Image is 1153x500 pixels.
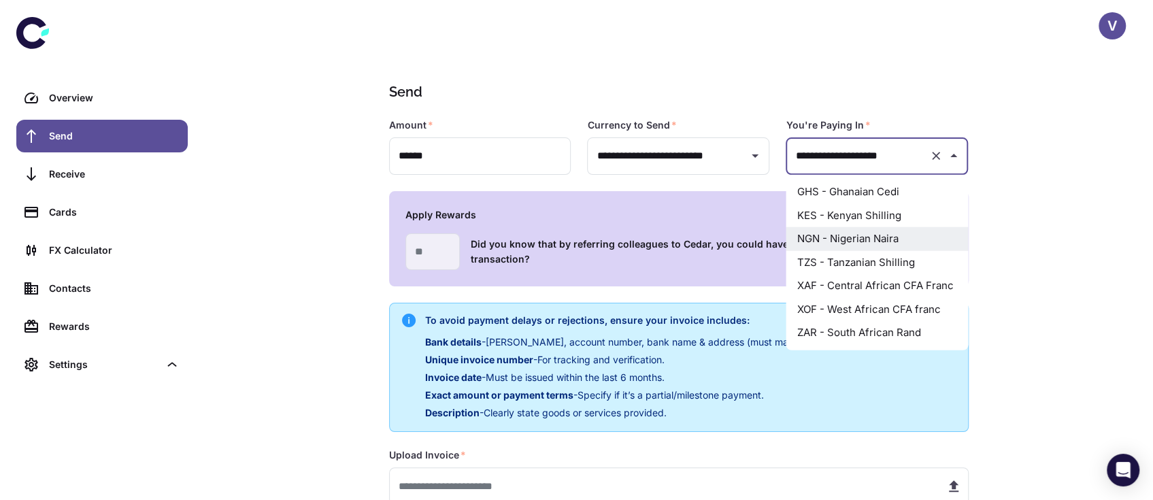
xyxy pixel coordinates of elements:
[49,357,159,372] div: Settings
[425,354,533,365] span: Unique invoice number
[786,180,968,204] li: GHS - Ghanaian Cedi
[1107,454,1139,486] div: Open Intercom Messenger
[49,129,180,144] div: Send
[587,118,676,132] label: Currency to Send
[16,234,188,267] a: FX Calculator
[389,82,963,102] h1: Send
[16,120,188,152] a: Send
[16,82,188,114] a: Overview
[16,196,188,229] a: Cards
[389,118,433,132] label: Amount
[49,167,180,182] div: Receive
[405,207,952,222] h6: Apply Rewards
[926,146,946,165] button: Clear
[1099,12,1126,39] button: V
[425,336,482,348] span: Bank details
[425,352,893,367] p: - For tracking and verification.
[16,272,188,305] a: Contacts
[425,313,893,328] h6: To avoid payment delays or rejections, ensure your invoice includes:
[786,274,968,298] li: XAF - Central African CFA Franc
[786,118,870,132] label: You're Paying In
[471,237,861,267] h6: Did you know that by referring colleagues to Cedar, you could have saved on this transaction?
[786,250,968,274] li: TZS - Tanzanian Shilling
[786,203,968,227] li: KES - Kenyan Shilling
[49,90,180,105] div: Overview
[786,297,968,321] li: XOF - West African CFA franc
[425,370,893,385] p: - Must be issued within the last 6 months.
[389,448,466,462] label: Upload Invoice
[425,389,573,401] span: Exact amount or payment terms
[425,335,893,350] p: - [PERSON_NAME], account number, bank name & address (must match the recipient’s info).
[49,243,180,258] div: FX Calculator
[49,319,180,334] div: Rewards
[425,388,893,403] p: - Specify if it’s a partial/milestone payment.
[786,321,968,345] li: ZAR - South African Rand
[425,405,893,420] p: - Clearly state goods or services provided.
[49,281,180,296] div: Contacts
[746,146,765,165] button: Open
[944,146,963,165] button: Close
[16,310,188,343] a: Rewards
[786,227,968,251] li: NGN - Nigerian Naira
[49,205,180,220] div: Cards
[425,371,482,383] span: Invoice date
[16,158,188,190] a: Receive
[16,348,188,381] div: Settings
[425,407,480,418] span: Description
